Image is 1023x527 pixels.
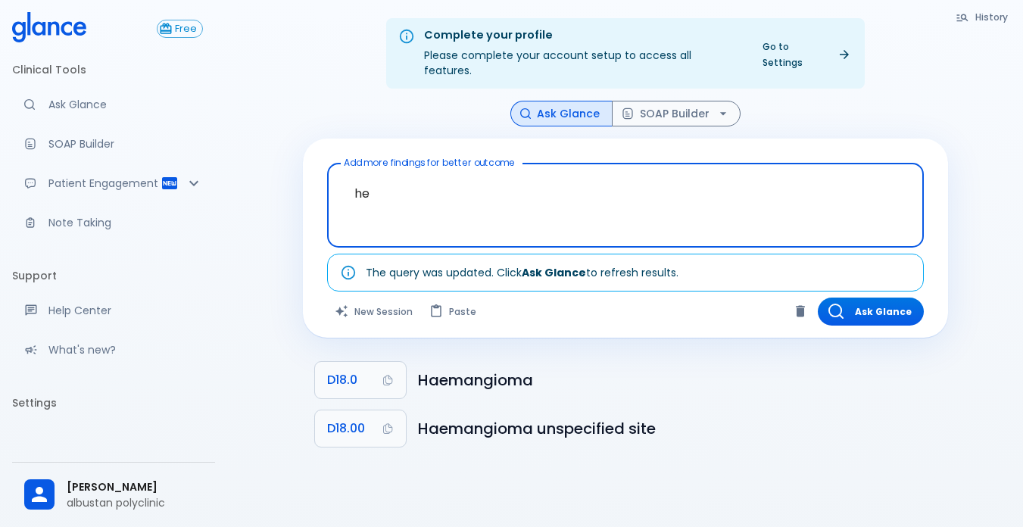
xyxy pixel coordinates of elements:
button: Ask Glance [510,101,613,127]
label: Add more findings for better outcome [344,156,515,169]
strong: Ask Glance [522,265,586,280]
a: Click to view or change your subscription [157,20,215,38]
div: Recent updates and feature releases [12,333,215,366]
button: Paste from clipboard [422,298,485,326]
textarea: heamang [338,170,913,217]
p: Help Center [48,303,203,318]
h6: Haemangioma [418,368,936,392]
a: Go to Settings [753,36,859,73]
a: Moramiz: Find ICD10AM codes instantly [12,88,215,121]
span: [PERSON_NAME] [67,479,203,495]
p: Patient Engagement [48,176,161,191]
a: Advanced note-taking [12,206,215,239]
button: History [948,6,1017,28]
button: Free [157,20,203,38]
p: albustan polyclinic [67,495,203,510]
li: Settings [12,385,215,421]
button: Clear [789,300,812,323]
div: Patient Reports & Referrals [12,167,215,200]
a: Docugen: Compose a clinical documentation in seconds [12,127,215,161]
p: Ask Glance [48,97,203,112]
button: SOAP Builder [612,101,741,127]
button: Copy Code D18.0 to clipboard [315,362,406,398]
span: D18.0 [327,370,357,391]
div: The query was updated. Click to refresh results. [366,259,678,286]
div: Complete your profile [424,27,741,44]
p: SOAP Builder [48,136,203,151]
p: Note Taking [48,215,203,230]
div: Please complete your account setup to access all features. [424,23,741,84]
span: D18.00 [327,418,365,439]
button: Clears all inputs and results. [327,298,422,326]
button: Copy Code D18.00 to clipboard [315,410,406,447]
div: [PERSON_NAME]albustan polyclinic [12,469,215,521]
h6: Haemangioma, unspecified site [418,416,936,441]
a: Get help from our support team [12,294,215,327]
p: What's new? [48,342,203,357]
span: Free [170,23,202,35]
li: Clinical Tools [12,51,215,88]
li: Support [12,257,215,294]
button: Ask Glance [818,298,924,326]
